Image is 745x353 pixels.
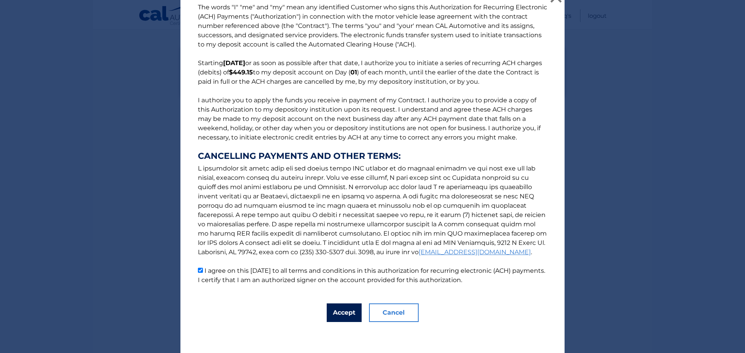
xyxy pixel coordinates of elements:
[190,3,555,285] p: The words "I" "me" and "my" mean any identified Customer who signs this Authorization for Recurri...
[198,152,547,161] strong: CANCELLING PAYMENTS AND OTHER TERMS:
[350,69,357,76] b: 01
[369,303,419,322] button: Cancel
[327,303,362,322] button: Accept
[198,267,545,284] label: I agree on this [DATE] to all terms and conditions in this authorization for recurring electronic...
[229,69,253,76] b: $449.15
[223,59,245,67] b: [DATE]
[419,248,531,256] a: [EMAIL_ADDRESS][DOMAIN_NAME]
